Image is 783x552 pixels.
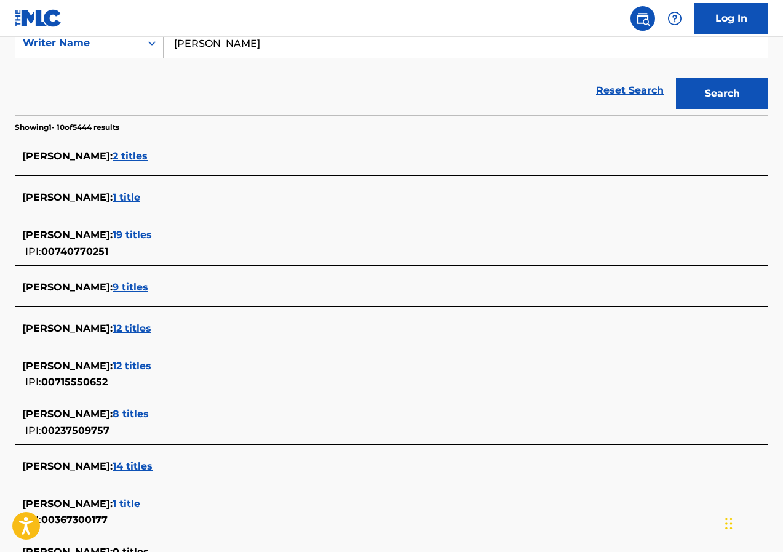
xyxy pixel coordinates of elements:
[15,122,119,133] p: Showing 1 - 10 of 5444 results
[694,3,768,34] a: Log In
[22,322,113,334] span: [PERSON_NAME] :
[22,498,113,510] span: [PERSON_NAME] :
[41,514,108,526] span: 00367300177
[22,281,113,293] span: [PERSON_NAME] :
[15,28,768,115] form: Search Form
[25,376,41,388] span: IPI:
[23,36,133,50] div: Writer Name
[113,360,151,372] span: 12 titles
[113,322,151,334] span: 12 titles
[113,408,149,420] span: 8 titles
[41,425,109,436] span: 00237509757
[22,408,113,420] span: [PERSON_NAME] :
[22,229,113,241] span: [PERSON_NAME] :
[41,376,108,388] span: 00715550652
[721,493,783,552] div: Widget de chat
[113,191,140,203] span: 1 title
[635,11,650,26] img: search
[667,11,682,26] img: help
[41,246,108,257] span: 00740770251
[15,9,62,27] img: MLC Logo
[22,150,113,162] span: [PERSON_NAME] :
[590,77,670,104] a: Reset Search
[662,6,687,31] div: Help
[22,191,113,203] span: [PERSON_NAME] :
[113,460,153,472] span: 14 titles
[113,281,148,293] span: 9 titles
[25,425,41,436] span: IPI:
[22,460,113,472] span: [PERSON_NAME] :
[113,498,140,510] span: 1 title
[630,6,655,31] a: Public Search
[676,78,768,109] button: Search
[721,493,783,552] iframe: Chat Widget
[25,246,41,257] span: IPI:
[725,505,733,542] div: Arrastrar
[113,150,148,162] span: 2 titles
[113,229,152,241] span: 19 titles
[22,360,113,372] span: [PERSON_NAME] :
